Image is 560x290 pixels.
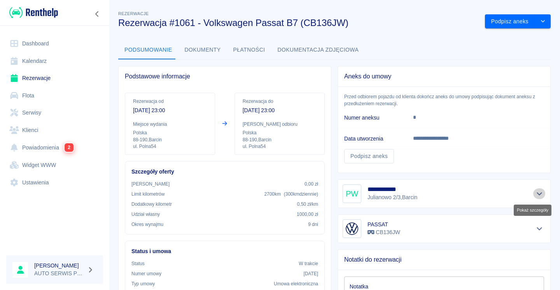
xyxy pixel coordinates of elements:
[299,260,318,267] p: W trakcie
[243,98,317,105] p: Rezerwacja do
[133,106,207,115] p: [DATE] 23:00
[131,211,160,218] p: Udział własny
[65,143,74,152] span: 2
[131,201,172,208] p: Dodatkowy kilometr
[91,9,103,19] button: Zwiń nawigację
[485,14,535,29] button: Podpisz aneks
[344,73,544,80] span: Aneks do umowy
[344,149,394,163] a: Podpisz aneks
[178,41,227,59] button: Dokumenty
[297,211,318,218] p: 1000,00 zł
[344,256,544,264] span: Notatki do rezerwacji
[118,41,178,59] button: Podsumowanie
[274,280,318,287] p: Umowa elektroniczna
[304,181,318,188] p: 0,00 zł
[131,247,318,255] h6: Status i umowa
[243,129,317,136] p: Polska
[264,191,318,198] p: 2700 km
[34,262,84,269] h6: [PERSON_NAME]
[344,114,401,122] h6: Numer aneksu
[535,14,551,29] button: drop-down
[133,143,207,150] p: ul. Polna54
[367,193,420,201] p: Julianowo 2/3 , Barcin
[227,41,271,59] button: Płatności
[6,104,103,122] a: Serwisy
[303,270,318,277] p: [DATE]
[9,6,58,19] img: Renthelp logo
[243,136,317,143] p: 88-190 , Barcin
[367,228,400,236] p: CB136JW
[133,129,207,136] p: Polska
[533,188,546,199] button: Pokaż szczegóły
[243,143,317,150] p: ul. Polna54
[6,174,103,191] a: Ustawienia
[131,260,145,267] p: Status
[131,221,163,228] p: Okres wynajmu
[344,135,401,142] h6: Data utworzenia
[131,168,318,176] h6: Szczegóły oferty
[533,223,546,234] button: Pokaż szczegóły
[131,181,170,188] p: [PERSON_NAME]
[343,184,361,203] div: PW
[133,136,207,143] p: 88-190 , Barcin
[6,139,103,156] a: Powiadomienia2
[308,221,318,228] p: 9 dni
[6,122,103,139] a: Klienci
[131,280,155,287] p: Typ umowy
[271,41,365,59] button: Dokumentacja zdjęciowa
[6,69,103,87] a: Rezerwacje
[34,269,84,278] p: AUTO SERWIS Przybyła
[367,221,400,228] h6: PASSAT
[133,98,207,105] p: Rezerwacja od
[131,270,161,277] p: Numer umowy
[243,121,317,128] p: [PERSON_NAME] odbioru
[338,93,550,107] p: Przed odbiorem pojazdu od klienta dokończ aneks do umowy podpisując dokument aneksu z przedłużeni...
[131,191,164,198] p: Limit kilometrów
[6,35,103,52] a: Dashboard
[297,201,318,208] p: 0,50 zł /km
[284,191,318,197] span: ( 300 km dziennie )
[6,87,103,104] a: Flota
[6,156,103,174] a: Widget WWW
[6,52,103,70] a: Kalendarz
[118,11,149,16] span: Rezerwacje
[514,205,551,216] div: Pokaż szczegóły
[243,106,317,115] p: [DATE] 23:00
[118,17,479,28] h3: Rezerwacja #1061 - Volkswagen Passat B7 (CB136JW)
[125,73,325,80] span: Podstawowe informacje
[133,121,207,128] p: Miejsce wydania
[6,6,58,19] a: Renthelp logo
[344,221,360,236] img: Image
